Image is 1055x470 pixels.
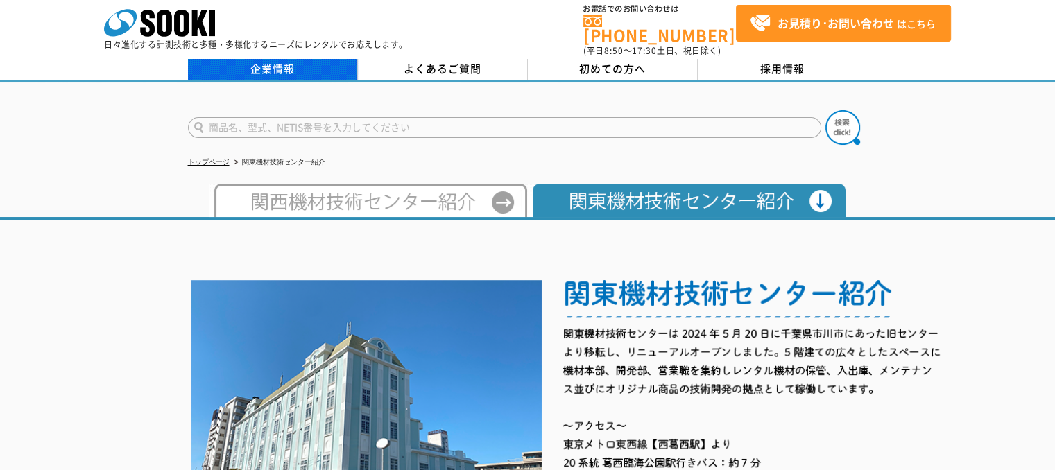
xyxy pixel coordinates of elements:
[583,5,736,13] span: お電話でのお問い合わせは
[104,40,408,49] p: 日々進化する計測技術と多種・多様化するニーズにレンタルでお応えします。
[736,5,951,42] a: お見積り･お問い合わせはこちら
[583,44,721,57] span: (平日 ～ 土日、祝日除く)
[188,59,358,80] a: 企業情報
[698,59,868,80] a: 採用情報
[604,44,624,57] span: 8:50
[358,59,528,80] a: よくあるご質問
[583,15,736,43] a: [PHONE_NUMBER]
[579,61,646,76] span: 初めての方へ
[232,155,325,170] li: 関東機材技術センター紹介
[188,158,230,166] a: トップページ
[632,44,657,57] span: 17:30
[209,204,527,214] a: 西日本テクニカルセンター紹介
[825,110,860,145] img: btn_search.png
[527,184,846,217] img: 関東機材技術センター紹介
[209,184,527,217] img: 西日本テクニカルセンター紹介
[528,59,698,80] a: 初めての方へ
[750,13,936,34] span: はこちら
[778,15,894,31] strong: お見積り･お問い合わせ
[527,204,846,214] a: 関東機材技術センター紹介
[188,117,821,138] input: 商品名、型式、NETIS番号を入力してください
